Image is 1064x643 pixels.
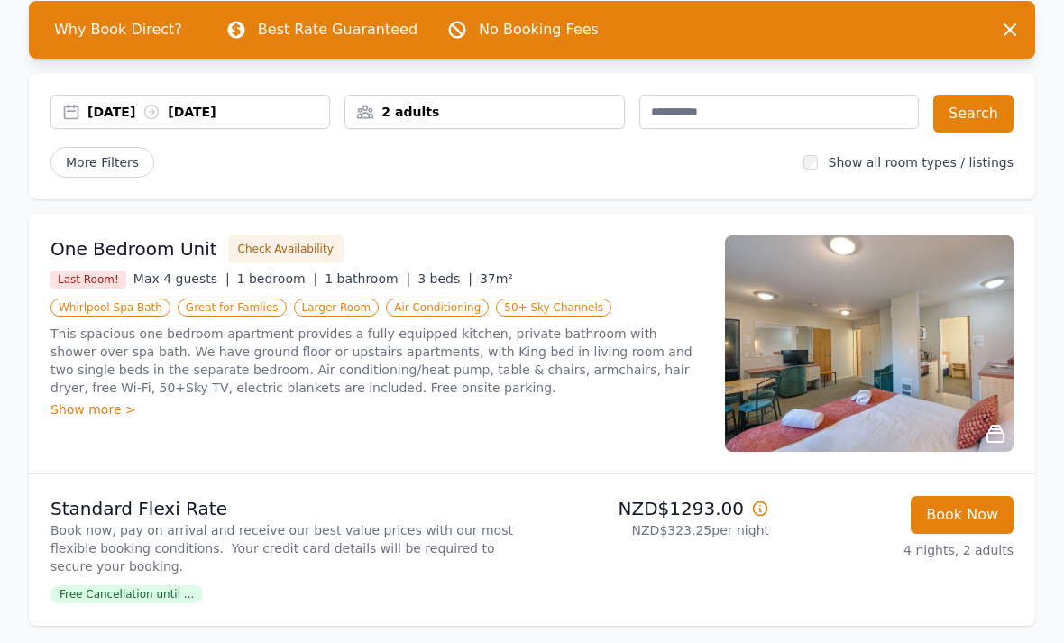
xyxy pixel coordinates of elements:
[479,20,599,41] p: No Booking Fees
[178,299,287,317] span: Great for Famlies
[237,272,318,287] span: 1 bedroom |
[50,299,170,317] span: Whirlpool Spa Bath
[40,13,197,49] span: Why Book Direct?
[345,104,623,122] div: 2 adults
[50,148,154,179] span: More Filters
[294,299,380,317] span: Larger Room
[539,522,769,540] p: NZD$323.25 per night
[480,272,513,287] span: 37m²
[258,20,417,41] p: Best Rate Guaranteed
[87,104,329,122] div: [DATE] [DATE]
[50,586,203,604] span: Free Cancellation until ...
[539,497,769,522] p: NZD$1293.00
[50,401,703,419] div: Show more >
[933,96,1014,133] button: Search
[133,272,230,287] span: Max 4 guests |
[50,237,217,262] h3: One Bedroom Unit
[228,236,344,263] button: Check Availability
[911,497,1014,535] button: Book Now
[50,497,525,522] p: Standard Flexi Rate
[417,272,472,287] span: 3 beds |
[829,156,1014,170] label: Show all room types / listings
[784,542,1014,560] p: 4 nights, 2 adults
[50,326,703,398] p: This spacious one bedroom apartment provides a fully equipped kitchen, private bathroom with show...
[50,271,126,289] span: Last Room!
[50,522,525,576] p: Book now, pay on arrival and receive our best value prices with our most flexible booking conditi...
[496,299,611,317] span: 50+ Sky Channels
[386,299,489,317] span: Air Conditioning
[325,272,410,287] span: 1 bathroom |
